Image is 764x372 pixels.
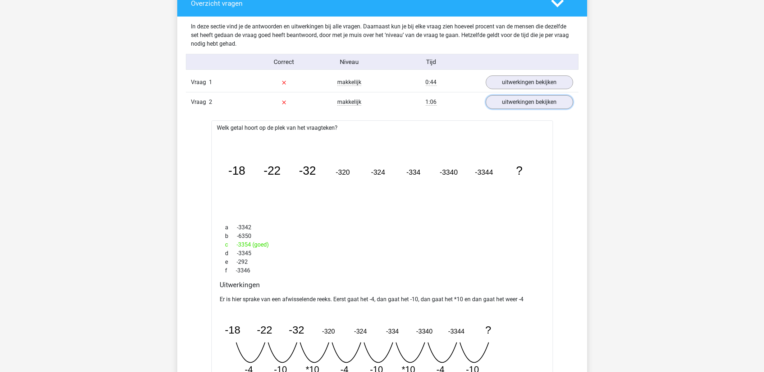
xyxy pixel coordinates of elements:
tspan: -18 [228,164,245,178]
tspan: -3344 [475,169,493,176]
p: Er is hier sprake van een afwisselende reeks. Eerst gaat het -4, dan gaat het -10, dan gaat het *... [220,295,544,304]
div: Correct [251,57,317,66]
span: Vraag [191,78,209,87]
tspan: -3340 [440,169,458,176]
a: uitwerkingen bekijken [486,95,573,109]
div: -6350 [220,232,544,240]
span: e [225,258,237,266]
span: Vraag [191,98,209,106]
span: makkelijk [337,98,361,106]
tspan: -320 [322,327,335,335]
tspan: -334 [386,327,399,335]
tspan: -3340 [416,327,433,335]
tspan: -324 [354,327,367,335]
span: b [225,232,237,240]
tspan: -22 [257,323,272,335]
tspan: -3344 [448,327,465,335]
tspan: ? [485,323,491,335]
tspan: -320 [336,169,350,176]
span: 1:06 [426,98,437,106]
tspan: ? [517,164,523,178]
div: Niveau [317,57,382,66]
tspan: -18 [225,323,240,335]
a: uitwerkingen bekijken [486,75,573,89]
tspan: -324 [371,169,385,176]
span: d [225,249,237,258]
span: c [225,240,237,249]
div: -3345 [220,249,544,258]
div: -3346 [220,266,544,275]
span: 1 [209,79,212,86]
div: -292 [220,258,544,266]
tspan: -32 [289,323,304,335]
span: f [225,266,236,275]
span: makkelijk [337,79,361,86]
span: 0:44 [426,79,437,86]
div: -3342 [220,223,544,232]
tspan: -334 [407,169,421,176]
tspan: -32 [299,164,316,178]
tspan: -22 [264,164,280,178]
span: a [225,223,237,232]
span: 2 [209,98,212,105]
h4: Uitwerkingen [220,281,544,289]
div: -3354 (goed) [220,240,544,249]
div: Tijd [382,57,480,66]
div: In deze sectie vind je de antwoorden en uitwerkingen bij alle vragen. Daarnaast kun je bij elke v... [186,22,578,48]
